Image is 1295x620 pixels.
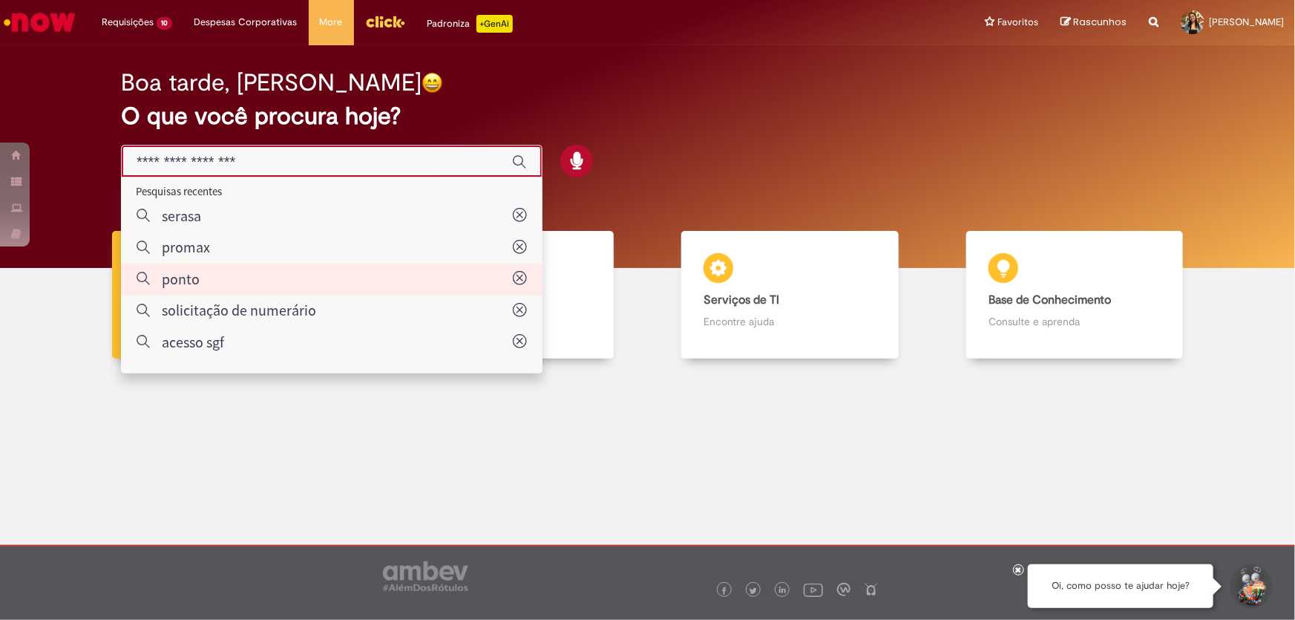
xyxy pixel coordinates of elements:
img: logo_footer_facebook.png [721,587,728,595]
b: Serviços de TI [704,293,779,307]
img: logo_footer_twitter.png [750,587,757,595]
span: 10 [157,17,172,30]
a: Serviços de TI Encontre ajuda [648,231,933,359]
p: Encontre ajuda [704,314,876,329]
b: Base de Conhecimento [989,293,1111,307]
img: logo_footer_ambev_rotulo_gray.png [383,561,468,591]
h2: O que você procura hoje? [121,103,1174,129]
button: Iniciar Conversa de Suporte [1228,564,1273,609]
h2: Boa tarde, [PERSON_NAME] [121,70,422,96]
img: logo_footer_workplace.png [837,583,850,596]
div: Oi, como posso te ajudar hoje? [1028,564,1213,608]
span: Favoritos [997,15,1038,30]
a: Tirar dúvidas Tirar dúvidas com Lupi Assist e Gen Ai [78,231,363,359]
img: logo_footer_linkedin.png [779,587,787,595]
img: click_logo_yellow_360x200.png [365,10,405,33]
p: Consulte e aprenda [989,314,1161,329]
img: ServiceNow [1,7,78,37]
img: logo_footer_naosei.png [865,583,878,596]
div: Padroniza [427,15,513,33]
a: Rascunhos [1060,16,1127,30]
span: Rascunhos [1073,15,1127,29]
p: +GenAi [476,15,513,33]
span: Requisições [102,15,154,30]
span: More [320,15,343,30]
img: logo_footer_youtube.png [804,580,823,599]
a: Base de Conhecimento Consulte e aprenda [932,231,1217,359]
img: happy-face.png [422,72,443,94]
span: Despesas Corporativas [194,15,298,30]
span: [PERSON_NAME] [1209,16,1284,28]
